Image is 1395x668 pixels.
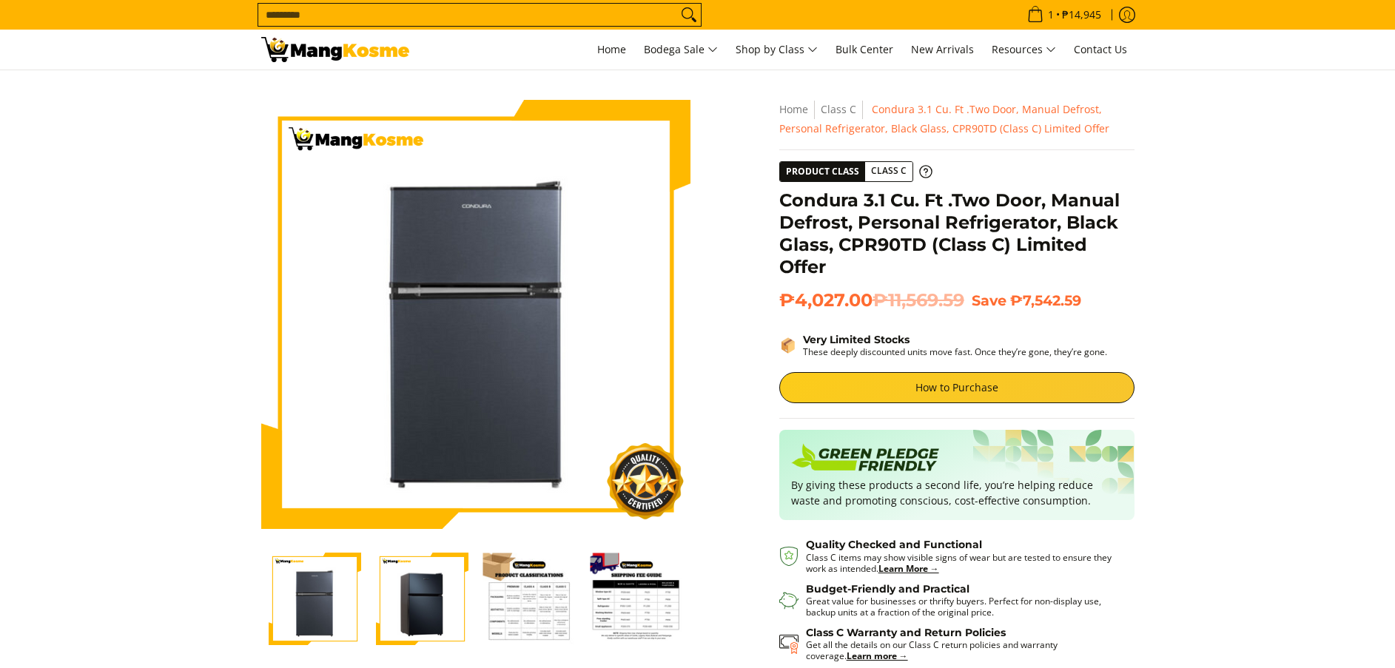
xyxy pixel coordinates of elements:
a: Bulk Center [828,30,901,70]
span: ₱14,945 [1060,10,1103,20]
img: Badge sustainability green pledge friendly [791,442,939,477]
a: New Arrivals [904,30,981,70]
a: Learn More → [878,562,939,575]
span: Contact Us [1074,42,1127,56]
span: Product Class [780,162,865,181]
a: Home [779,102,808,116]
span: 1 [1046,10,1056,20]
strong: Budget-Friendly and Practical [806,582,969,596]
h1: Condura 3.1 Cu. Ft .Two Door, Manual Defrost, Personal Refrigerator, Black Glass, CPR90TD (Class ... [779,189,1135,278]
span: Shop by Class [736,41,818,59]
strong: Quality Checked and Functional [806,538,982,551]
img: UNTIL SUPPLIES LAST: Condura 2-Door Personal (Class C) l Mang Kosme [261,37,409,62]
p: Great value for businesses or thrifty buyers. Perfect for non-display use, backup units at a frac... [806,596,1120,618]
a: Bodega Sale [636,30,725,70]
a: How to Purchase [779,372,1135,403]
img: Condura 3.1 Cu. Ft .Two Door, Manual Defrost, Personal Refrigerator, Black Glass, CPR90TD (Class ... [483,553,576,645]
span: Save [972,291,1006,309]
img: Condura 3.1 Cu. Ft .Two Door, Manual Defrost, Personal Refrigerator, Black Glass, CPR90TD (Class ... [591,553,683,645]
nav: Breadcrumbs [779,100,1135,138]
span: • [1023,7,1106,23]
a: Learn more → [847,650,908,662]
span: Condura 3.1 Cu. Ft .Two Door, Manual Defrost, Personal Refrigerator, Black Glass, CPR90TD (Class ... [779,102,1109,135]
img: Condura 3.1 Cu. Ft .Two Door, Manual Defrost, Personal Refrigerator, Black Glass, CPR90TD (Class ... [269,553,361,645]
img: Condura 3.1 Cu. Ft .Two Door, Manual Defrost, Personal Refrigerator, Black Glass, CPR90TD (Class ... [261,100,690,529]
p: By giving these products a second life, you’re helping reduce waste and promoting conscious, cost... [791,477,1123,508]
strong: Class C Warranty and Return Policies [806,626,1006,639]
a: Shop by Class [728,30,825,70]
del: ₱11,569.59 [873,289,964,311]
span: Class C [865,162,912,181]
a: Product Class Class C [779,161,932,182]
span: Bulk Center [836,42,893,56]
p: Class C items may show visible signs of wear but are tested to ensure they work as intended. [806,552,1120,574]
nav: Main Menu [424,30,1135,70]
p: Get all the details on our Class C return policies and warranty coverage. [806,639,1120,661]
span: ₱4,027.00 [779,289,964,311]
button: Search [677,4,701,26]
a: Resources [984,30,1063,70]
p: These deeply discounted units move fast. Once they’re gone, they’re gone. [803,346,1107,357]
span: Resources [992,41,1056,59]
a: Home [590,30,633,70]
a: Contact Us [1066,30,1135,70]
img: Condura 3.1 Cu. Ft .Two Door, Manual Defrost, Personal Refrigerator, Black Glass, CPR90TD (Class ... [376,553,468,645]
span: New Arrivals [911,42,974,56]
strong: Very Limited Stocks [803,333,910,346]
span: Bodega Sale [644,41,718,59]
span: ₱7,542.59 [1010,291,1081,309]
a: Class C [821,102,856,116]
span: Home [597,42,626,56]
